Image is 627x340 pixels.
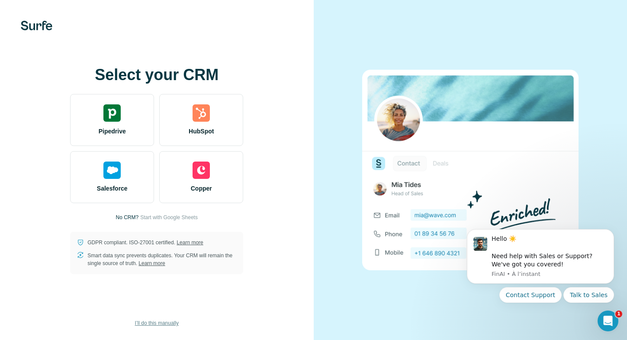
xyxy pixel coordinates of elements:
[177,240,203,246] a: Learn more
[615,311,622,317] span: 1
[193,162,210,179] img: copper's logo
[70,66,243,84] h1: Select your CRM
[87,239,203,246] p: GDPR compliant. ISO-27001 certified.
[191,184,212,193] span: Copper
[129,317,185,330] button: I’ll do this manually
[138,260,165,266] a: Learn more
[189,127,214,136] span: HubSpot
[97,184,128,193] span: Salesforce
[103,104,121,122] img: pipedrive's logo
[193,104,210,122] img: hubspot's logo
[362,70,579,270] img: none image
[103,162,121,179] img: salesforce's logo
[87,252,236,267] p: Smart data sync prevents duplicates. Your CRM will remain the single source of truth.
[116,214,139,221] p: No CRM?
[99,127,126,136] span: Pipedrive
[454,218,627,336] iframe: Intercom notifications message
[135,319,179,327] span: I’ll do this manually
[21,21,52,30] img: Surfe's logo
[598,311,618,331] iframe: Intercom live chat
[140,214,198,221] button: Start with Google Sheets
